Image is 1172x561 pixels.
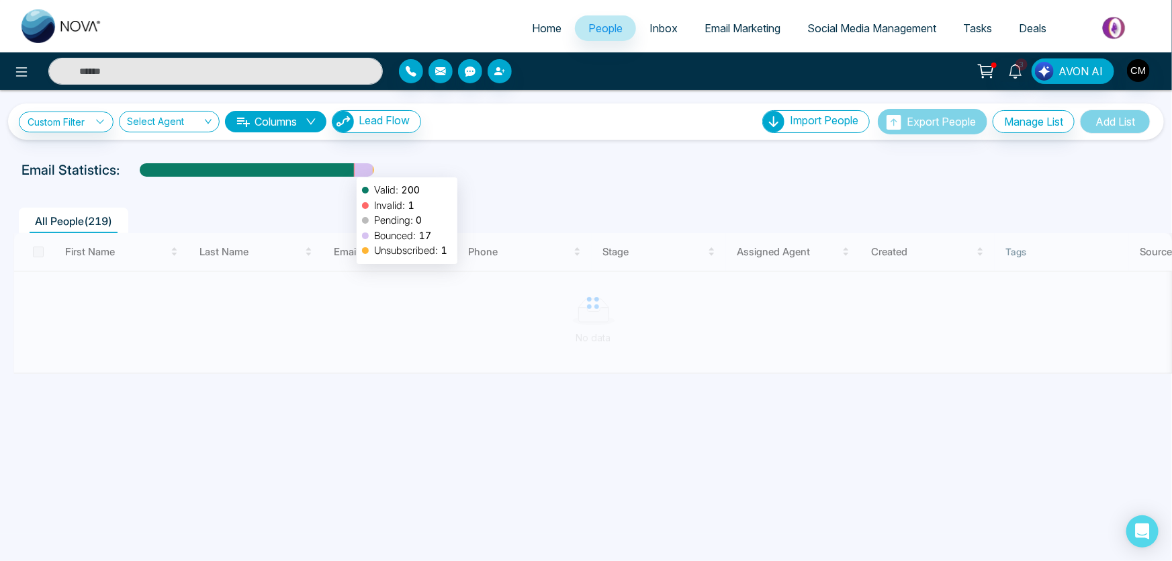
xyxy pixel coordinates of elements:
[21,160,120,180] p: Email Statistics:
[950,15,1005,41] a: Tasks
[225,111,326,132] button: Columnsdown
[999,58,1032,82] a: 3
[993,110,1075,133] button: Manage List
[1058,63,1103,79] span: AVON AI
[691,15,794,41] a: Email Marketing
[1032,58,1114,84] button: AVON AI
[306,116,316,127] span: down
[794,15,950,41] a: Social Media Management
[1016,58,1028,71] span: 3
[907,115,976,128] span: Export People
[705,21,780,35] span: Email Marketing
[807,21,936,35] span: Social Media Management
[332,111,354,132] img: Lead Flow
[878,109,987,134] button: Export People
[575,15,636,41] a: People
[326,110,421,133] a: Lead FlowLead Flow
[519,15,575,41] a: Home
[636,15,691,41] a: Inbox
[21,9,102,43] img: Nova CRM Logo
[649,21,678,35] span: Inbox
[963,21,992,35] span: Tasks
[1127,59,1150,82] img: User Avatar
[1067,13,1164,43] img: Market-place.gif
[30,214,118,228] span: All People ( 219 )
[1005,15,1060,41] a: Deals
[1035,62,1054,81] img: Lead Flow
[588,21,623,35] span: People
[19,112,114,132] a: Custom Filter
[332,110,421,133] button: Lead Flow
[790,114,858,127] span: Import People
[1019,21,1046,35] span: Deals
[532,21,561,35] span: Home
[1126,515,1159,548] div: Open Intercom Messenger
[359,114,410,127] span: Lead Flow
